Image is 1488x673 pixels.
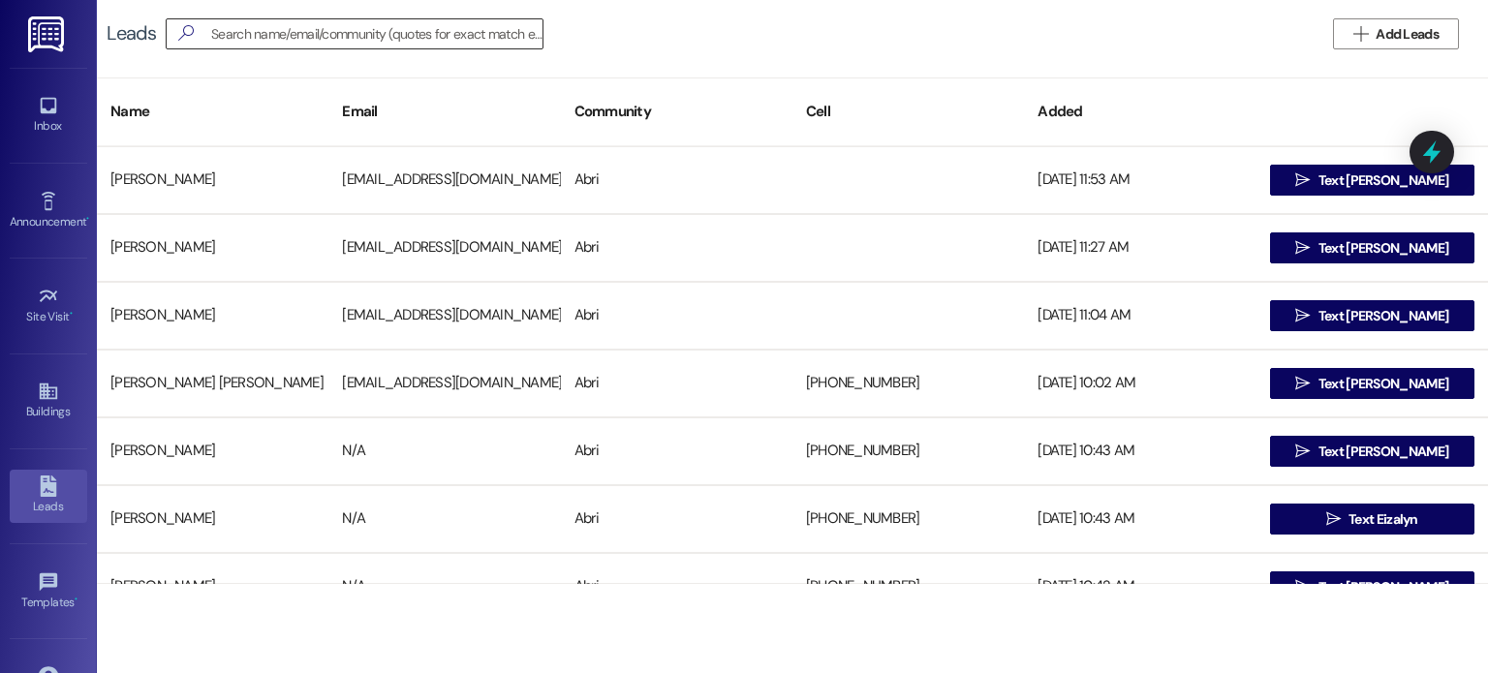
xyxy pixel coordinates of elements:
[1295,444,1310,459] i: 
[107,23,156,44] div: Leads
[1318,374,1448,394] span: Text [PERSON_NAME]
[28,16,68,52] img: ResiDesk Logo
[328,364,560,403] div: [EMAIL_ADDRESS][DOMAIN_NAME]
[70,307,73,321] span: •
[97,567,328,606] div: [PERSON_NAME]
[1024,161,1255,199] div: [DATE] 11:53 AM
[1348,509,1418,530] span: Text Eizalyn
[1318,577,1448,597] span: Text [PERSON_NAME]
[1024,364,1255,403] div: [DATE] 10:02 AM
[561,161,792,199] div: Abri
[1270,368,1474,399] button: Text [PERSON_NAME]
[561,229,792,267] div: Abri
[1318,170,1448,191] span: Text [PERSON_NAME]
[170,23,201,44] i: 
[1270,436,1474,467] button: Text [PERSON_NAME]
[328,567,560,606] div: N/A
[1270,504,1474,535] button: Text Eizalyn
[1295,579,1310,595] i: 
[561,296,792,335] div: Abri
[10,280,87,332] a: Site Visit •
[561,364,792,403] div: Abri
[97,364,328,403] div: [PERSON_NAME] [PERSON_NAME]
[1024,88,1255,136] div: Added
[86,212,89,226] span: •
[1295,172,1310,188] i: 
[97,500,328,538] div: [PERSON_NAME]
[328,88,560,136] div: Email
[1024,500,1255,538] div: [DATE] 10:43 AM
[1318,238,1448,259] span: Text [PERSON_NAME]
[1024,296,1255,335] div: [DATE] 11:04 AM
[792,432,1024,471] div: [PHONE_NUMBER]
[1326,511,1341,527] i: 
[328,296,560,335] div: [EMAIL_ADDRESS][DOMAIN_NAME]
[10,566,87,618] a: Templates •
[561,500,792,538] div: Abri
[10,470,87,522] a: Leads
[328,432,560,471] div: N/A
[792,364,1024,403] div: [PHONE_NUMBER]
[1295,376,1310,391] i: 
[1353,26,1368,42] i: 
[1270,165,1474,196] button: Text [PERSON_NAME]
[211,20,542,47] input: Search name/email/community (quotes for exact match e.g. "John Smith")
[328,500,560,538] div: N/A
[75,593,77,606] span: •
[1270,300,1474,331] button: Text [PERSON_NAME]
[10,89,87,141] a: Inbox
[561,432,792,471] div: Abri
[97,161,328,199] div: [PERSON_NAME]
[1318,306,1448,326] span: Text [PERSON_NAME]
[792,567,1024,606] div: [PHONE_NUMBER]
[561,88,792,136] div: Community
[1024,229,1255,267] div: [DATE] 11:27 AM
[1270,571,1474,602] button: Text [PERSON_NAME]
[1376,24,1439,45] span: Add Leads
[792,88,1024,136] div: Cell
[97,88,328,136] div: Name
[792,500,1024,538] div: [PHONE_NUMBER]
[1024,432,1255,471] div: [DATE] 10:43 AM
[1270,232,1474,263] button: Text [PERSON_NAME]
[1333,18,1459,49] button: Add Leads
[97,296,328,335] div: [PERSON_NAME]
[10,375,87,427] a: Buildings
[1024,567,1255,606] div: [DATE] 10:42 AM
[1318,442,1448,462] span: Text [PERSON_NAME]
[1295,308,1310,323] i: 
[97,229,328,267] div: [PERSON_NAME]
[328,161,560,199] div: [EMAIL_ADDRESS][DOMAIN_NAME]
[561,567,792,606] div: Abri
[1295,240,1310,256] i: 
[328,229,560,267] div: [EMAIL_ADDRESS][DOMAIN_NAME]
[97,432,328,471] div: [PERSON_NAME]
